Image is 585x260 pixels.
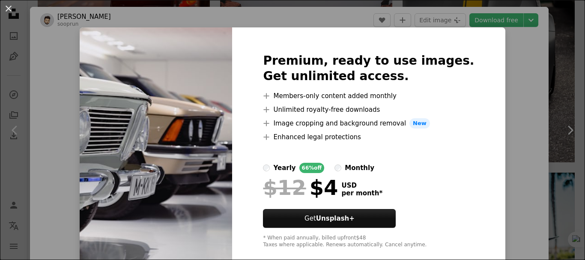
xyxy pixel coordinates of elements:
strong: Unsplash+ [316,215,355,222]
div: 66% off [299,163,325,173]
span: New [409,118,430,129]
div: $4 [263,176,338,199]
li: Members-only content added monthly [263,91,474,101]
span: USD [341,182,382,189]
input: monthly [334,164,341,171]
div: yearly [273,163,295,173]
li: Enhanced legal protections [263,132,474,142]
input: yearly66%off [263,164,270,171]
h2: Premium, ready to use images. Get unlimited access. [263,53,474,84]
li: Unlimited royalty-free downloads [263,105,474,115]
div: * When paid annually, billed upfront $48 Taxes where applicable. Renews automatically. Cancel any... [263,235,474,248]
div: monthly [345,163,374,173]
span: per month * [341,189,382,197]
li: Image cropping and background removal [263,118,474,129]
button: GetUnsplash+ [263,209,396,228]
span: $12 [263,176,306,199]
